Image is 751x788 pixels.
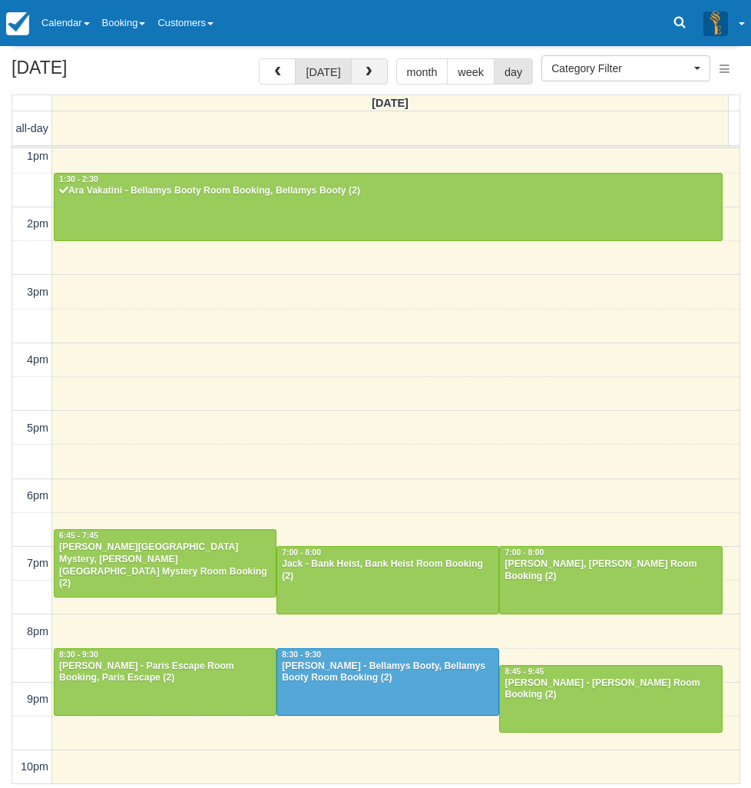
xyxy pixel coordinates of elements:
a: 6:45 - 7:45[PERSON_NAME][GEOGRAPHIC_DATA] Mystery, [PERSON_NAME][GEOGRAPHIC_DATA] Mystery Room Bo... [54,529,276,597]
div: [PERSON_NAME][GEOGRAPHIC_DATA] Mystery, [PERSON_NAME][GEOGRAPHIC_DATA] Mystery Room Booking (2) [58,541,272,591]
a: 8:30 - 9:30[PERSON_NAME] - Paris Escape Room Booking, Paris Escape (2) [54,648,276,716]
div: [PERSON_NAME] - Paris Escape Room Booking, Paris Escape (2) [58,661,272,685]
span: 2pm [27,217,48,230]
div: Ara Vakatini - Bellamys Booty Room Booking, Bellamys Booty (2) [58,185,718,197]
span: all-day [16,122,48,134]
span: [DATE] [372,97,409,109]
button: [DATE] [295,58,351,84]
img: checkfront-main-nav-mini-logo.png [6,12,29,35]
div: [PERSON_NAME], [PERSON_NAME] Room Booking (2) [504,558,717,583]
a: 8:45 - 9:45[PERSON_NAME] - [PERSON_NAME] Room Booking (2) [499,665,722,733]
a: 8:30 - 9:30[PERSON_NAME] - Bellamys Booty, Bellamys Booty Room Booking (2) [276,648,499,716]
span: 1:30 - 2:30 [59,175,98,184]
span: 8pm [27,625,48,637]
button: Category Filter [541,55,710,81]
span: 8:45 - 9:45 [505,667,544,676]
span: 3pm [27,286,48,298]
div: [PERSON_NAME] - [PERSON_NAME] Room Booking (2) [504,677,717,702]
h2: [DATE] [12,58,206,87]
span: 7:00 - 8:00 [505,548,544,557]
span: 5pm [27,422,48,434]
img: A3 [703,11,728,35]
span: 9pm [27,693,48,705]
span: 10pm [21,760,48,773]
span: 6:45 - 7:45 [59,531,98,540]
div: Jack - Bank Heist, Bank Heist Room Booking (2) [281,558,495,583]
a: 1:30 - 2:30Ara Vakatini - Bellamys Booty Room Booking, Bellamys Booty (2) [54,173,723,240]
span: 1pm [27,150,48,162]
span: 4pm [27,353,48,366]
span: 8:30 - 9:30 [59,651,98,659]
button: week [447,58,495,84]
span: 7pm [27,557,48,569]
a: 7:00 - 8:00[PERSON_NAME], [PERSON_NAME] Room Booking (2) [499,546,722,614]
span: 8:30 - 9:30 [282,651,321,659]
span: 7:00 - 8:00 [282,548,321,557]
div: [PERSON_NAME] - Bellamys Booty, Bellamys Booty Room Booking (2) [281,661,495,685]
button: day [494,58,533,84]
a: 7:00 - 8:00Jack - Bank Heist, Bank Heist Room Booking (2) [276,546,499,614]
span: Category Filter [551,61,690,76]
button: month [396,58,448,84]
span: 6pm [27,489,48,502]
